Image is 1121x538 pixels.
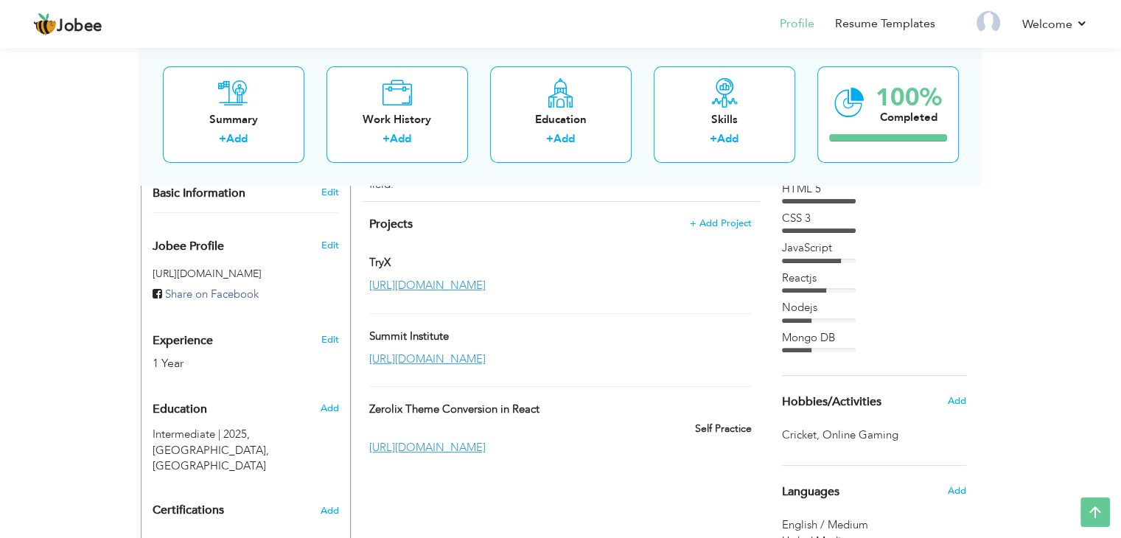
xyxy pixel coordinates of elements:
[782,240,966,256] div: JavaScript
[153,268,339,279] h5: [URL][DOMAIN_NAME]
[782,300,966,315] div: Nodejs
[771,376,977,427] div: Share some of your professional and personal interests.
[876,110,942,125] div: Completed
[33,13,102,36] a: Jobee
[153,240,224,254] span: Jobee Profile
[546,132,553,147] label: +
[977,11,1000,35] img: Profile Img
[153,403,207,416] span: Education
[338,112,456,127] div: Work History
[57,18,102,35] span: Jobee
[369,217,751,231] h4: This helps to highlight the project, tools and skills you have worked on.
[219,132,226,147] label: +
[782,517,868,532] span: English / Medium
[153,427,250,441] span: Intermediate, Comprehensive Boys Secondary School, 2025
[153,355,304,372] div: 1 Year
[383,132,390,147] label: +
[553,132,575,147] a: Add
[710,132,717,147] label: +
[502,112,620,127] div: Education
[390,132,411,147] a: Add
[153,502,224,518] span: Certifications
[782,330,966,346] div: Mongo DB
[153,187,245,200] span: Basic Information
[695,422,752,436] label: Self Practice
[782,427,823,443] span: Cricket
[153,443,269,473] span: [GEOGRAPHIC_DATA], [GEOGRAPHIC_DATA]
[666,112,783,127] div: Skills
[369,402,617,417] label: Zerolix Theme Conversion in React
[369,352,486,366] a: [URL][DOMAIN_NAME]
[835,15,935,32] a: Resume Templates
[321,186,338,199] a: Edit
[782,270,966,286] div: Reactjs
[1022,15,1088,33] a: Welcome
[226,132,248,147] a: Add
[823,427,901,443] span: Online Gaming
[175,112,293,127] div: Summary
[153,335,213,348] span: Experience
[369,440,486,455] a: [URL][DOMAIN_NAME]
[780,15,814,32] a: Profile
[142,224,350,261] div: Enhance your career by creating a custom URL for your Jobee public profile.
[142,427,350,474] div: Intermediate, 2025
[782,486,839,499] span: Languages
[321,333,338,346] a: Edit
[690,218,752,228] span: + Add Project
[153,394,339,475] div: Add your educational degree.
[782,211,966,226] div: CSS 3
[782,181,966,197] div: HTML 5
[369,255,617,270] label: TryX
[782,396,881,409] span: Hobbies/Activities
[369,278,486,293] a: [URL][DOMAIN_NAME]
[717,132,738,147] a: Add
[876,85,942,110] div: 100%
[947,484,965,497] span: Add
[321,239,338,252] span: Edit
[165,287,259,301] span: Share on Facebook
[369,216,413,232] span: Projects
[947,394,965,408] span: Add
[369,329,617,344] label: Summit Institute
[320,402,338,415] span: Add
[321,506,339,516] span: Add the certifications you’ve earned.
[817,427,820,442] span: ,
[33,13,57,36] img: jobee.io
